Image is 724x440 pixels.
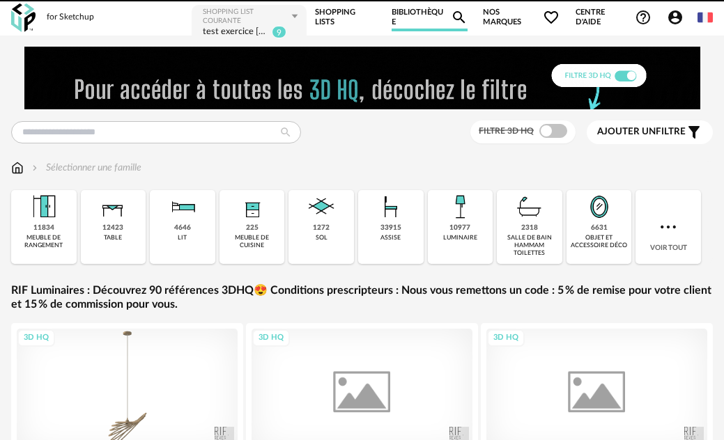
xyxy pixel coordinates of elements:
div: 4646 [174,223,191,233]
span: Heart Outline icon [543,9,560,26]
img: Miroir.png [583,190,616,223]
span: Account Circle icon [667,9,684,26]
div: sol [316,234,328,242]
div: table [104,234,122,242]
div: Shopping List courante [203,8,290,26]
div: 11834 [33,223,54,233]
div: 10977 [449,223,470,233]
span: Account Circle icon [667,9,690,26]
div: test exercice Etienne [203,26,269,39]
img: OXP [11,3,36,32]
div: Voir tout [636,190,701,264]
img: Assise.png [374,190,408,223]
a: Shopping Lists [315,3,376,31]
span: Centre d'aideHelp Circle Outline icon [576,8,652,28]
span: Filtre 3D HQ [479,127,534,135]
img: Sol.png [305,190,338,223]
div: 2318 [521,223,538,233]
span: filtre [597,126,686,138]
div: lit [178,234,187,242]
img: fr [698,10,713,25]
img: Literie.png [166,190,199,223]
div: meuble de rangement [15,234,72,250]
img: Rangement.png [236,190,269,223]
div: Sélectionner une famille [29,161,141,175]
span: Help Circle Outline icon [635,9,652,26]
a: BibliothèqueMagnify icon [392,3,468,31]
sup: 9 [272,26,286,38]
span: Ajouter un [597,127,656,136]
img: Table.png [96,190,130,223]
div: 3D HQ [252,329,290,347]
div: 33915 [380,223,401,233]
span: Filter icon [686,124,702,141]
div: salle de bain hammam toilettes [501,234,558,258]
span: Magnify icon [451,9,468,26]
a: RIF Luminaires : Découvrez 90 références 3DHQ😍 Conditions prescripteurs : Nous vous remettons un ... [11,283,713,313]
img: Meuble%20de%20rangement.png [27,190,61,223]
img: Salle%20de%20bain.png [513,190,546,223]
div: 1272 [313,223,330,233]
div: luminaire [443,234,477,242]
img: svg+xml;base64,PHN2ZyB3aWR0aD0iMTYiIGhlaWdodD0iMTciIHZpZXdCb3g9IjAgMCAxNiAxNyIgZmlsbD0ibm9uZSIgeG... [11,161,24,175]
div: for Sketchup [47,12,94,23]
div: assise [380,234,401,242]
div: meuble de cuisine [224,234,281,250]
span: Nos marques [483,3,560,31]
div: 12423 [102,223,123,233]
img: more.7b13dc1.svg [657,216,679,238]
div: 3D HQ [487,329,525,347]
div: 225 [246,223,259,233]
button: Ajouter unfiltre Filter icon [587,120,713,144]
img: Luminaire.png [443,190,477,223]
img: svg+xml;base64,PHN2ZyB3aWR0aD0iMTYiIGhlaWdodD0iMTYiIHZpZXdCb3g9IjAgMCAxNiAxNiIgZmlsbD0ibm9uZSIgeG... [29,161,40,175]
div: 6631 [591,223,608,233]
img: FILTRE%20HQ%20NEW_V1%20(4).gif [24,47,700,109]
div: objet et accessoire déco [571,234,628,250]
div: 3D HQ [17,329,55,347]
